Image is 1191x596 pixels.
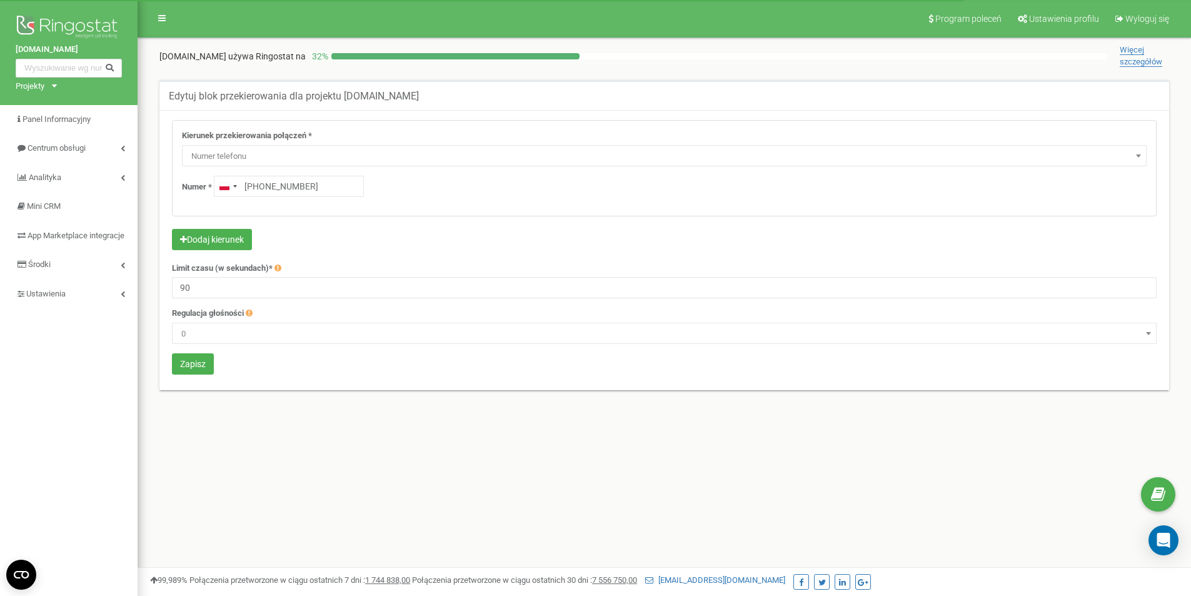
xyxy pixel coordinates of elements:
[16,81,44,93] div: Projekty
[186,148,1142,165] span: Numer telefonu
[189,575,410,585] span: Połączenia przetworzone w ciągu ostatnich 7 dni :
[182,181,212,193] label: Numer *
[182,130,312,142] label: Kierunek przekierowania połączeń *
[1148,525,1178,555] div: Open Intercom Messenger
[26,289,66,298] span: Ustawienia
[182,145,1147,166] span: Numer telefonu
[28,143,86,153] span: Centrum obsługi
[1029,14,1099,24] span: Ustawienia profilu
[28,231,124,240] span: App Marketplace integracje
[6,560,36,590] button: Open CMP widget
[176,325,1152,343] span: 0
[16,13,122,44] img: Ringostat logo
[172,263,273,275] label: Limit czasu (w sekundach)*
[306,50,331,63] p: 32 %
[1125,14,1169,24] span: Wyloguj się
[16,59,122,78] input: Wyszukiwanie wg numeru
[214,176,241,196] button: Selected country
[172,308,244,320] label: Regulacja głośności
[28,260,51,269] span: Środki
[592,575,637,585] u: 7 556 750,00
[169,91,419,102] h5: Edytuj blok przekierowania dla projektu [DOMAIN_NAME]
[412,575,637,585] span: Połączenia przetworzone w ciągu ostatnich 30 dni :
[935,14,1002,24] span: Program poleceń
[228,51,306,61] span: używa Ringostat na
[23,114,91,124] span: Panel Informacyjny
[645,575,785,585] a: [EMAIL_ADDRESS][DOMAIN_NAME]
[214,176,364,197] input: 512 345 678
[29,173,61,182] span: Analityka
[365,575,410,585] u: 1 744 838,00
[16,44,122,56] a: [DOMAIN_NAME]
[172,323,1157,344] span: 0
[172,353,214,375] button: Zapisz
[159,50,306,63] p: [DOMAIN_NAME]
[1120,45,1162,67] span: Więcej szczegółów
[150,575,188,585] span: 99,989%
[172,229,252,250] button: Dodaj kierunek
[27,201,61,211] span: Mini CRM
